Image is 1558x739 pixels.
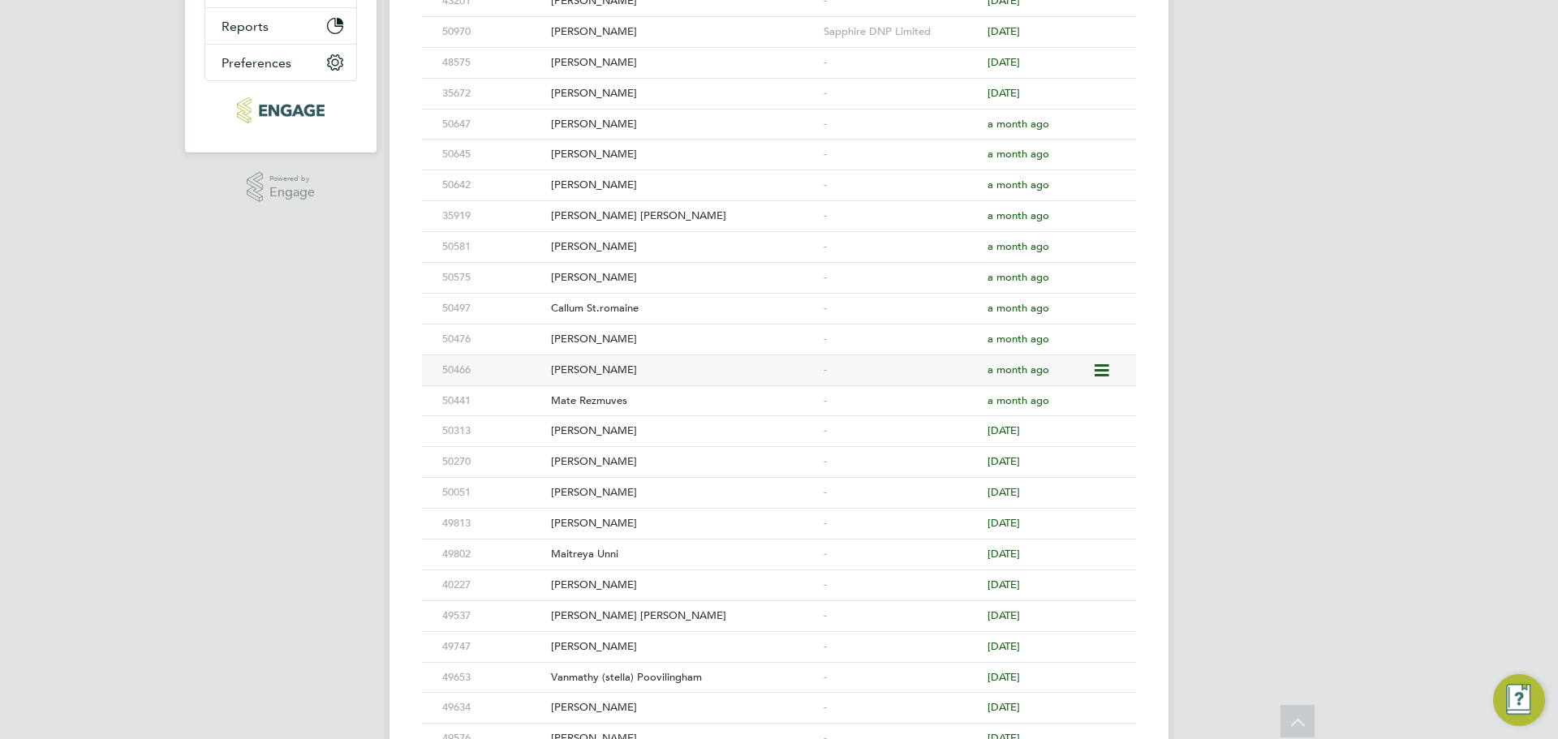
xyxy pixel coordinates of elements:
span: Powered by [269,172,315,186]
div: - [820,170,983,200]
div: - [820,324,983,354]
span: a month ago [988,208,1049,222]
div: [PERSON_NAME] [547,110,820,140]
a: 49576[PERSON_NAME]-[DATE] [438,723,1120,737]
div: [PERSON_NAME] [547,355,820,385]
span: a month ago [988,332,1049,346]
div: 49813 [438,509,547,539]
div: - [820,140,983,170]
a: 50970[PERSON_NAME]Sapphire DNP Limited[DATE] [438,16,1120,30]
div: Mate Rezmuves [547,386,820,416]
div: - [820,294,983,324]
a: 50575[PERSON_NAME]-a month ago [438,262,1120,276]
a: 50441Mate Rezmuves-a month ago [438,385,1120,399]
span: Preferences [222,55,291,71]
div: - [820,48,983,78]
span: a month ago [988,147,1049,161]
div: [PERSON_NAME] [547,570,820,600]
div: [PERSON_NAME] [547,478,820,508]
button: Engage Resource Center [1493,674,1545,726]
button: Reports [205,8,356,44]
div: - [820,201,983,231]
span: [DATE] [988,700,1020,714]
span: a month ago [988,363,1049,376]
div: - [820,570,983,600]
div: - [820,539,983,569]
a: 35919[PERSON_NAME] [PERSON_NAME]-a month ago [438,200,1120,214]
a: 49634[PERSON_NAME]-[DATE] [438,692,1120,706]
button: Preferences [205,45,356,80]
div: [PERSON_NAME] [547,416,820,446]
a: 50476[PERSON_NAME]-a month ago [438,324,1120,337]
a: 50647[PERSON_NAME]-a month ago [438,109,1120,122]
img: blackstonerecruitment-logo-retina.png [237,97,324,123]
div: - [820,263,983,293]
a: 50645[PERSON_NAME]-a month ago [438,139,1120,153]
span: [DATE] [988,608,1020,622]
a: 50642[PERSON_NAME]-a month ago [438,170,1120,183]
a: 35672[PERSON_NAME]-[DATE] [438,78,1120,92]
a: 49747[PERSON_NAME]-[DATE] [438,631,1120,645]
a: 50497Callum St.romaine-a month ago [438,293,1120,307]
span: Reports [222,19,269,34]
a: 49537[PERSON_NAME] [PERSON_NAME]-[DATE] [438,600,1120,614]
a: 50313[PERSON_NAME]-[DATE] [438,415,1120,429]
div: [PERSON_NAME] [547,324,820,354]
div: 48575 [438,48,547,78]
a: 49813[PERSON_NAME]-[DATE] [438,508,1120,522]
div: - [820,416,983,446]
div: - [820,478,983,508]
span: Engage [269,186,315,200]
div: [PERSON_NAME] [PERSON_NAME] [547,601,820,631]
span: [DATE] [988,578,1020,591]
div: [PERSON_NAME] [547,632,820,662]
span: a month ago [988,239,1049,253]
div: [PERSON_NAME] [547,140,820,170]
span: [DATE] [988,24,1020,38]
div: [PERSON_NAME] [547,447,820,477]
div: 50645 [438,140,547,170]
div: [PERSON_NAME] [547,17,820,47]
span: a month ago [988,117,1049,131]
div: 50313 [438,416,547,446]
a: 50051[PERSON_NAME]-[DATE] [438,477,1120,491]
div: 50476 [438,324,547,354]
div: 50466 [438,355,547,385]
div: 50642 [438,170,547,200]
div: 50270 [438,447,547,477]
span: [DATE] [988,423,1020,437]
div: 50970 [438,17,547,47]
div: - [820,232,983,262]
a: 49802Maitreya Unni-[DATE] [438,539,1120,552]
div: [PERSON_NAME] [547,48,820,78]
a: 50581[PERSON_NAME]-a month ago [438,231,1120,245]
div: - [820,632,983,662]
div: [PERSON_NAME] [547,79,820,109]
div: 50581 [438,232,547,262]
span: [DATE] [988,454,1020,468]
span: a month ago [988,178,1049,191]
div: 35919 [438,201,547,231]
div: - [820,386,983,416]
div: 49634 [438,693,547,723]
span: a month ago [988,301,1049,315]
div: 35672 [438,79,547,109]
div: Vanmathy (stella) Poovilingham [547,663,820,693]
span: [DATE] [988,55,1020,69]
div: - [820,447,983,477]
div: 49802 [438,539,547,569]
div: [PERSON_NAME] [547,170,820,200]
div: - [820,355,983,385]
div: 50575 [438,263,547,293]
div: Maitreya Unni [547,539,820,569]
div: Callum St.romaine [547,294,820,324]
div: 49653 [438,663,547,693]
div: Sapphire DNP Limited [820,17,983,47]
span: [DATE] [988,639,1020,653]
div: [PERSON_NAME] [PERSON_NAME] [547,201,820,231]
span: [DATE] [988,86,1020,100]
div: 49537 [438,601,547,631]
span: [DATE] [988,547,1020,561]
a: Go to home page [204,97,357,123]
div: 49747 [438,632,547,662]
